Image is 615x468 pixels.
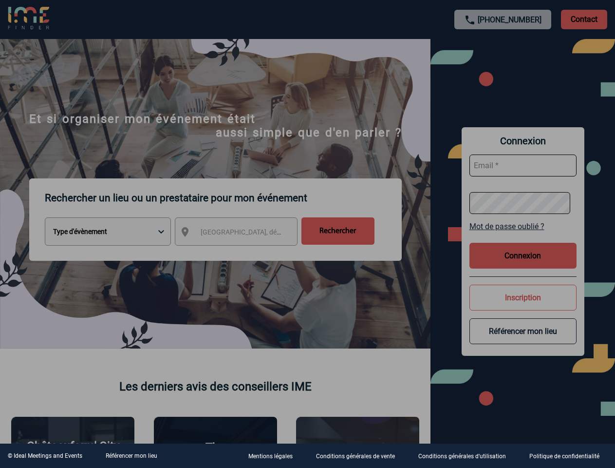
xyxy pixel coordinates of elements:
[241,451,308,461] a: Mentions légales
[522,451,615,461] a: Politique de confidentialité
[308,451,410,461] a: Conditions générales de vente
[529,453,599,460] p: Politique de confidentialité
[410,451,522,461] a: Conditions générales d'utilisation
[248,453,293,460] p: Mentions légales
[418,453,506,460] p: Conditions générales d'utilisation
[106,452,157,459] a: Référencer mon lieu
[8,452,82,459] div: © Ideal Meetings and Events
[316,453,395,460] p: Conditions générales de vente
